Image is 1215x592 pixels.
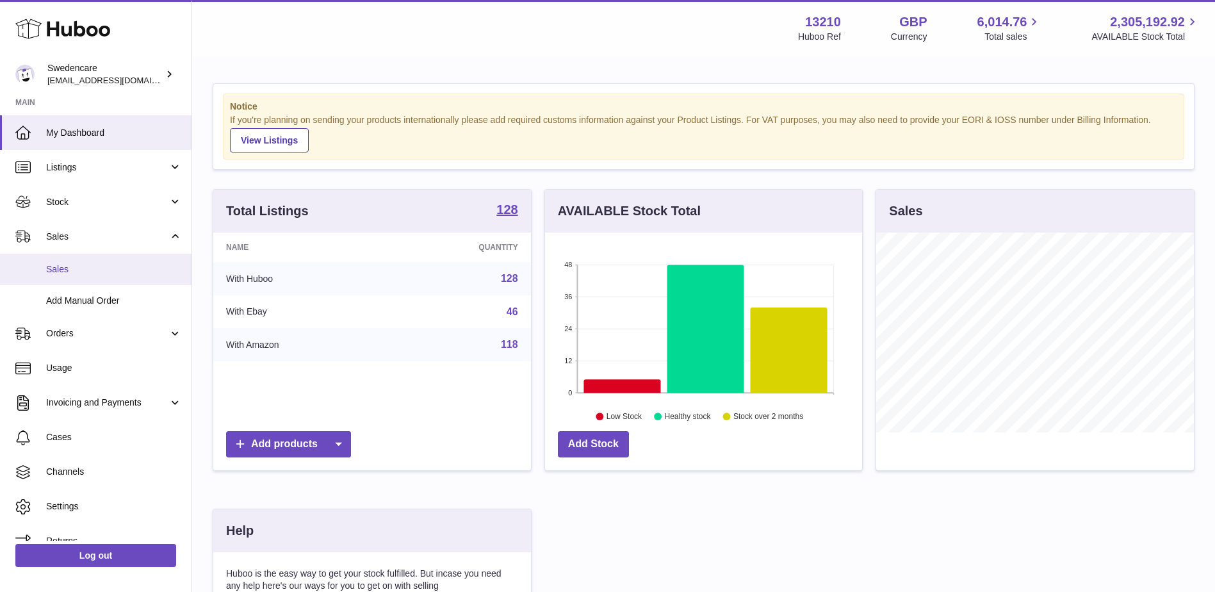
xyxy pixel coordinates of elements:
[213,295,387,329] td: With Ebay
[387,233,530,262] th: Quantity
[226,522,254,539] h3: Help
[15,544,176,567] a: Log out
[46,161,168,174] span: Listings
[564,293,572,300] text: 36
[46,231,168,243] span: Sales
[558,202,701,220] h3: AVAILABLE Stock Total
[47,62,163,86] div: Swedencare
[568,389,572,397] text: 0
[564,325,572,333] text: 24
[564,357,572,365] text: 12
[46,431,182,443] span: Cases
[46,263,182,275] span: Sales
[230,114,1177,152] div: If you're planning on sending your products internationally please add required customs informati...
[46,535,182,547] span: Returns
[564,261,572,268] text: 48
[213,262,387,295] td: With Huboo
[977,13,1042,43] a: 6,014.76 Total sales
[46,466,182,478] span: Channels
[226,202,309,220] h3: Total Listings
[507,306,518,317] a: 46
[733,412,803,421] text: Stock over 2 months
[501,339,518,350] a: 118
[1110,13,1185,31] span: 2,305,192.92
[607,412,642,421] text: Low Stock
[558,431,629,457] a: Add Stock
[46,397,168,409] span: Invoicing and Payments
[496,203,518,216] strong: 128
[46,327,168,340] span: Orders
[496,203,518,218] a: 128
[230,128,309,152] a: View Listings
[46,362,182,374] span: Usage
[984,31,1041,43] span: Total sales
[230,101,1177,113] strong: Notice
[891,31,927,43] div: Currency
[46,295,182,307] span: Add Manual Order
[46,127,182,139] span: My Dashboard
[226,431,351,457] a: Add products
[805,13,841,31] strong: 13210
[226,568,518,592] p: Huboo is the easy way to get your stock fulfilled. But incase you need any help here's our ways f...
[798,31,841,43] div: Huboo Ref
[46,196,168,208] span: Stock
[977,13,1027,31] span: 6,014.76
[664,412,711,421] text: Healthy stock
[1091,13,1200,43] a: 2,305,192.92 AVAILABLE Stock Total
[899,13,927,31] strong: GBP
[501,273,518,284] a: 128
[889,202,922,220] h3: Sales
[46,500,182,513] span: Settings
[213,328,387,361] td: With Amazon
[1091,31,1200,43] span: AVAILABLE Stock Total
[15,65,35,84] img: gemma.horsfield@swedencare.co.uk
[47,75,188,85] span: [EMAIL_ADDRESS][DOMAIN_NAME]
[213,233,387,262] th: Name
